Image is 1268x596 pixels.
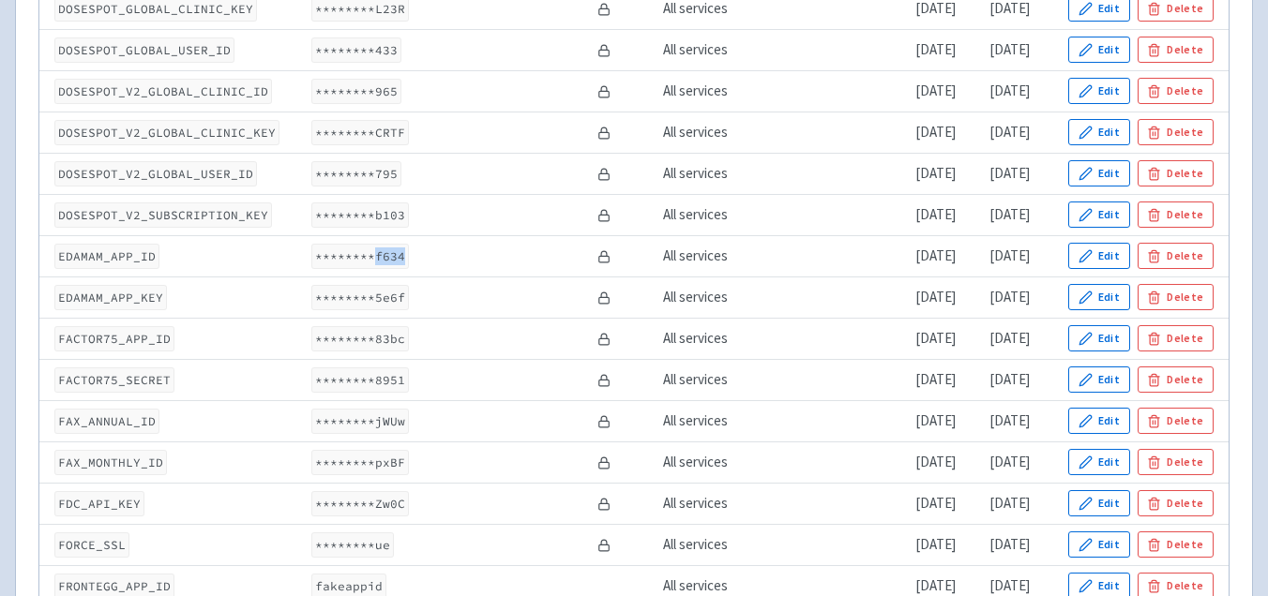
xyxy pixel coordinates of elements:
code: FACTOR75_APP_ID [54,326,174,351]
td: All services [657,153,766,194]
button: Delete [1138,408,1214,434]
code: FORCE_SSL [54,532,129,558]
button: Edit [1068,531,1130,558]
time: [DATE] [915,205,956,223]
td: All services [657,276,766,318]
td: All services [657,318,766,359]
time: [DATE] [915,246,956,264]
button: Edit [1068,119,1130,145]
time: [DATE] [915,576,956,594]
code: DOSESPOT_GLOBAL_USER_ID [54,37,234,63]
time: [DATE] [989,82,1030,99]
time: [DATE] [989,246,1030,264]
code: DOSESPOT_V2_SUBSCRIPTION_KEY [54,202,272,228]
time: [DATE] [989,123,1030,141]
time: [DATE] [915,123,956,141]
button: Edit [1068,160,1130,186]
td: All services [657,441,766,483]
td: All services [657,483,766,524]
button: Edit [1068,325,1130,351]
code: EDAMAM_APP_ID [54,244,159,269]
time: [DATE] [989,370,1030,388]
button: Delete [1138,325,1214,351]
time: [DATE] [989,453,1030,470]
code: DOSESPOT_V2_GLOBAL_CLINIC_ID [54,79,272,104]
button: Delete [1138,284,1214,310]
td: All services [657,524,766,565]
button: Edit [1068,408,1130,434]
button: Edit [1068,243,1130,269]
time: [DATE] [915,453,956,470]
time: [DATE] [915,535,956,553]
button: Delete [1138,119,1214,145]
time: [DATE] [915,370,956,388]
time: [DATE] [915,329,956,347]
button: Delete [1138,78,1214,104]
button: Edit [1068,366,1130,393]
time: [DATE] [915,411,956,429]
time: [DATE] [989,494,1030,512]
time: [DATE] [915,494,956,512]
code: DOSESPOT_V2_GLOBAL_USER_ID [54,161,257,186]
time: [DATE] [915,288,956,305]
code: FAX_MONTHLY_ID [54,450,167,475]
td: All services [657,112,766,153]
button: Delete [1138,160,1214,186]
code: FAX_ANNUAL_ID [54,409,159,434]
time: [DATE] [989,164,1030,182]
td: All services [657,70,766,112]
button: Delete [1138,243,1214,269]
button: Delete [1138,449,1214,475]
code: FACTOR75_SECRET [54,367,174,393]
time: [DATE] [989,205,1030,223]
td: All services [657,400,766,441]
td: All services [657,29,766,70]
button: Delete [1138,490,1214,516]
time: [DATE] [989,535,1030,553]
button: Edit [1068,449,1130,475]
time: [DATE] [989,411,1030,429]
time: [DATE] [915,164,956,182]
time: [DATE] [989,288,1030,305]
button: Edit [1068,490,1130,516]
button: Delete [1138,531,1214,558]
time: [DATE] [915,40,956,58]
code: FDC_API_KEY [54,491,144,516]
button: Delete [1138,366,1214,393]
button: Edit [1068,201,1130,228]
button: Edit [1068,78,1130,104]
button: Edit [1068,37,1130,63]
td: All services [657,194,766,235]
td: All services [657,359,766,400]
time: [DATE] [989,576,1030,594]
code: DOSESPOT_V2_GLOBAL_CLINIC_KEY [54,120,279,145]
button: Edit [1068,284,1130,310]
time: [DATE] [989,329,1030,347]
code: EDAMAM_APP_KEY [54,285,167,310]
button: Delete [1138,37,1214,63]
button: Delete [1138,201,1214,228]
td: All services [657,235,766,276]
time: [DATE] [989,40,1030,58]
time: [DATE] [915,82,956,99]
